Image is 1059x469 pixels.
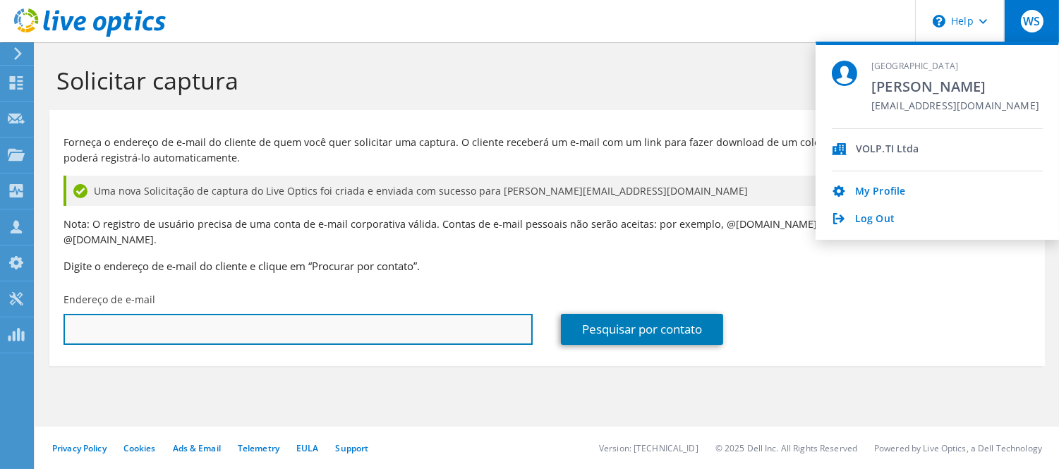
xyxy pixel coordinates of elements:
a: EULA [296,442,318,454]
li: Version: [TECHNICAL_ID] [599,442,698,454]
a: Ads & Email [173,442,221,454]
div: VOLP.TI Ltda [856,143,919,157]
a: Support [335,442,368,454]
a: Cookies [123,442,156,454]
span: Uma nova Solicitação de captura do Live Optics foi criada e enviada com sucesso para [PERSON_NAME... [94,183,748,199]
p: Nota: O registro de usuário precisa de uma conta de e-mail corporativa válida. Contas de e-mail p... [63,217,1031,248]
a: Telemetry [238,442,279,454]
span: [EMAIL_ADDRESS][DOMAIN_NAME] [871,100,1039,114]
a: My Profile [855,185,905,199]
span: [PERSON_NAME] [871,77,1039,96]
a: Privacy Policy [52,442,107,454]
li: Powered by Live Optics, a Dell Technology [874,442,1042,454]
a: Pesquisar por contato [561,314,723,345]
h3: Digite o endereço de e-mail do cliente e clique em “Procurar por contato”. [63,258,1031,274]
a: Log Out [855,213,895,226]
h1: Solicitar captura [56,66,1031,95]
li: © 2025 Dell Inc. All Rights Reserved [715,442,857,454]
svg: \n [933,15,945,28]
label: Endereço de e-mail [63,293,155,307]
p: Forneça o endereço de e-mail do cliente de quem você quer solicitar uma captura. O cliente recebe... [63,135,1031,166]
span: [GEOGRAPHIC_DATA] [871,61,1039,73]
span: WS [1021,10,1043,32]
